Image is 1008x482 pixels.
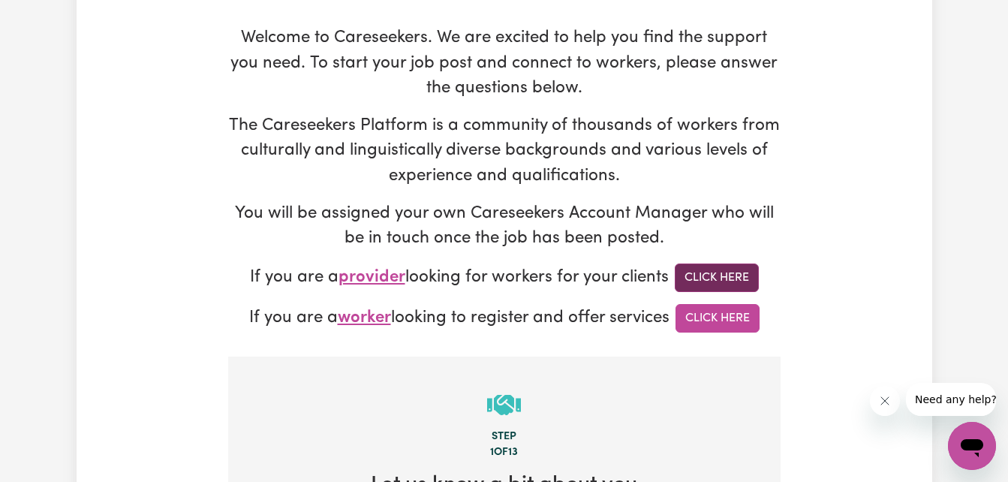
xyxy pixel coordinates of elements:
p: Welcome to Careseekers. We are excited to help you find the support you need. To start your job p... [228,26,781,101]
p: If you are a looking for workers for your clients [228,264,781,292]
div: Step [252,429,757,445]
span: provider [339,269,405,286]
p: You will be assigned your own Careseekers Account Manager who will be in touch once the job has b... [228,201,781,252]
iframe: Message from company [906,383,996,416]
div: 1 of 13 [252,444,757,461]
a: Click Here [675,264,759,292]
iframe: Button to launch messaging window [948,422,996,470]
p: If you are a looking to register and offer services [228,304,781,333]
a: Click Here [676,304,760,333]
span: worker [338,309,391,327]
span: Need any help? [9,11,91,23]
iframe: Close message [870,386,900,416]
p: The Careseekers Platform is a community of thousands of workers from culturally and linguisticall... [228,113,781,189]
